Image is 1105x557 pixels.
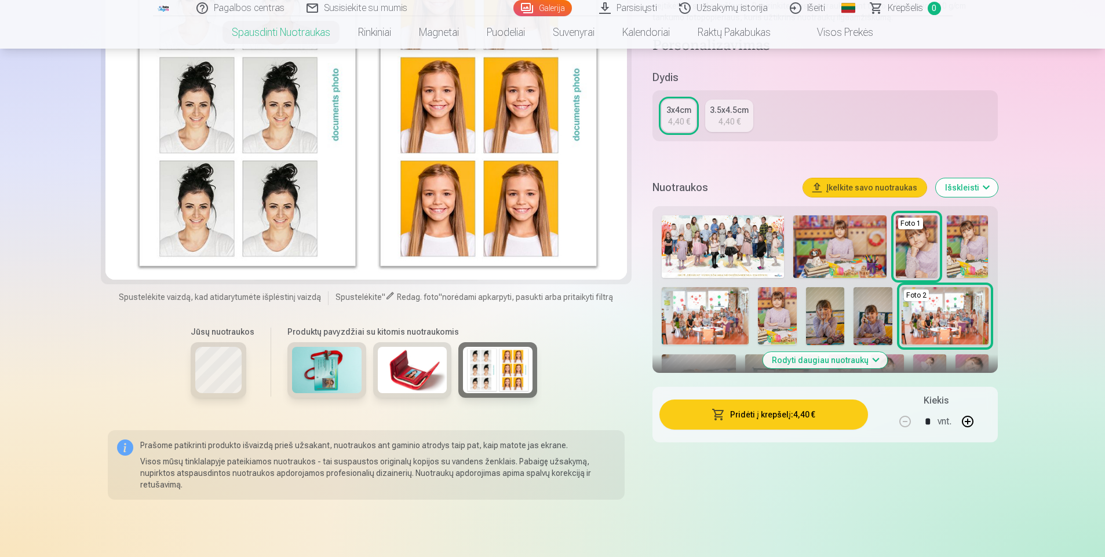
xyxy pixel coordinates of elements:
[439,292,442,302] span: "
[785,16,887,49] a: Visos prekės
[335,292,382,302] span: Spustelėkite
[119,291,321,303] span: Spustelėkite vaizdą, kad atidarytumėte išplėstinį vaizdą
[382,292,385,302] span: "
[705,100,753,132] a: 3.5x4.5cm4,40 €
[659,400,867,430] button: Pridėti į krepšelį:4,40 €
[898,218,923,229] div: Foto 1
[684,16,785,49] a: Raktų pakabukas
[666,104,691,116] div: 3x4cm
[668,116,690,127] div: 4,40 €
[888,1,923,15] span: Krepšelis
[539,16,608,49] a: Suvenyrai
[936,178,998,197] button: Išskleisti
[924,394,949,408] h5: Kiekis
[763,352,887,368] button: Rodyti daugiau nuotraukų
[652,179,793,196] h5: Nuotraukos
[344,16,405,49] a: Rinkiniai
[140,439,616,451] p: Prašome patikrinti produkto išvaizdą prieš užsakant, nuotraukos ant gaminio atrodys taip pat, kai...
[904,290,929,301] div: Foto 2
[608,16,684,49] a: Kalendoriai
[652,69,997,86] h5: Dydis
[710,104,749,116] div: 3.5x4.5cm
[218,16,344,49] a: Spausdinti nuotraukas
[397,292,439,302] span: Redag. foto
[938,408,951,435] div: vnt.
[662,100,696,132] a: 3x4cm4,40 €
[405,16,473,49] a: Magnetai
[140,456,616,490] p: Visos mūsų tinklalapyje pateikiamos nuotraukos - tai suspaustos originalų kopijos su vandens ženk...
[442,292,613,302] span: norėdami apkarpyti, pasukti arba pritaikyti filtrą
[803,178,927,197] button: Įkelkite savo nuotraukas
[473,16,539,49] a: Puodeliai
[191,326,254,338] h6: Jūsų nuotraukos
[283,326,542,338] h6: Produktų pavyzdžiai su kitomis nuotraukomis
[158,5,170,12] img: /fa5
[719,116,741,127] div: 4,40 €
[928,2,941,15] span: 0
